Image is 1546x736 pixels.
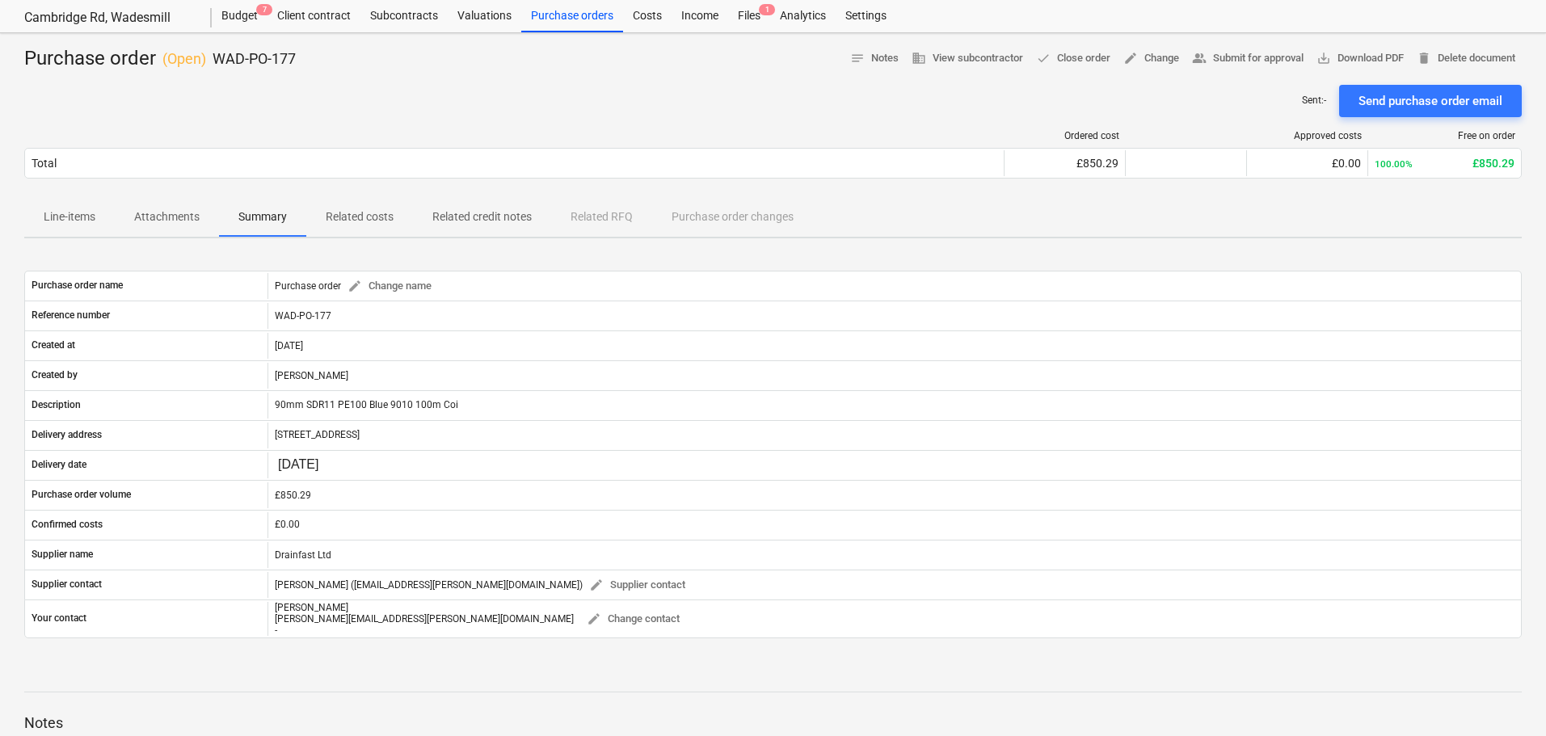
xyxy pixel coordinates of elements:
span: business [912,51,926,65]
button: Submit for approval [1186,46,1310,71]
div: £850.29 [1375,157,1514,170]
span: save_alt [1316,51,1331,65]
span: Change name [348,277,432,296]
p: Supplier name [32,548,93,561]
span: [PERSON_NAME][EMAIL_ADDRESS][PERSON_NAME][DOMAIN_NAME] [275,613,574,625]
p: Sent : - [1302,94,1326,107]
div: [DATE] [267,333,1521,359]
span: Close order [1036,49,1110,68]
button: View subcontractor [905,46,1030,71]
p: Purchase order name [32,279,123,292]
span: 1 [759,4,775,15]
button: Change contact [580,602,686,636]
button: Change name [341,274,438,299]
input: Change [275,454,351,477]
div: Purchase order [24,46,296,72]
p: Created at [32,339,75,352]
p: Related credit notes [432,208,532,225]
small: 100.00% [1375,158,1413,170]
span: Delete document [1417,49,1515,68]
div: WAD-PO-177 [267,303,1521,329]
p: Your contact [32,612,86,625]
p: Attachments [134,208,200,225]
div: [PERSON_NAME] [267,363,1521,389]
p: Created by [32,368,78,382]
div: Ordered cost [1011,130,1119,141]
p: Delivery date [32,458,86,472]
div: £850.29 [275,490,1514,501]
div: - [275,625,574,636]
div: Free on order [1375,130,1515,141]
span: Download PDF [1316,49,1404,68]
button: Download PDF [1310,46,1410,71]
div: £0.00 [1253,157,1361,170]
p: Notes [24,713,1522,733]
p: Reference number [32,309,110,322]
div: Send purchase order email [1359,90,1502,111]
p: ( Open ) [162,49,206,69]
span: people_alt [1192,51,1207,65]
button: Send purchase order email [1339,85,1522,117]
span: done [1036,51,1051,65]
div: [PERSON_NAME] ([EMAIL_ADDRESS][PERSON_NAME][DOMAIN_NAME]) [275,573,692,598]
span: edit [587,612,601,626]
button: Close order [1030,46,1117,71]
div: £850.29 [1011,157,1118,170]
div: Drainfast Ltd [267,542,1521,568]
button: Change [1117,46,1186,71]
p: Related costs [326,208,394,225]
span: Submit for approval [1192,49,1304,68]
p: Delivery address [32,428,102,442]
span: Supplier contact [589,576,685,595]
p: WAD-PO-177 [213,49,296,69]
span: 7 [256,4,272,15]
div: Approved costs [1253,130,1362,141]
div: Purchase order [275,274,438,299]
div: Total [32,157,57,170]
button: Notes [844,46,905,71]
span: edit [1123,51,1138,65]
span: notes [850,51,865,65]
span: edit [348,279,362,293]
span: View subcontractor [912,49,1023,68]
span: Change contact [587,610,680,629]
p: Purchase order volume [32,488,131,502]
div: £0.00 [275,518,300,532]
button: Delete document [1410,46,1522,71]
div: Cambridge Rd, Wadesmill [24,10,192,27]
p: Confirmed costs [32,518,103,532]
span: Notes [850,49,899,68]
div: [PERSON_NAME] [275,602,574,613]
p: Description [32,398,81,412]
p: Supplier contact [32,578,102,591]
button: Supplier contact [583,573,692,598]
p: Line-items [44,208,95,225]
p: 90mm SDR11 PE100 Blue 9010 100m Coi [275,398,458,412]
span: Change [1123,49,1179,68]
span: edit [589,578,604,592]
p: [STREET_ADDRESS] [275,428,360,442]
p: Summary [238,208,287,225]
iframe: Chat Widget [1465,658,1546,736]
span: delete [1417,51,1431,65]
